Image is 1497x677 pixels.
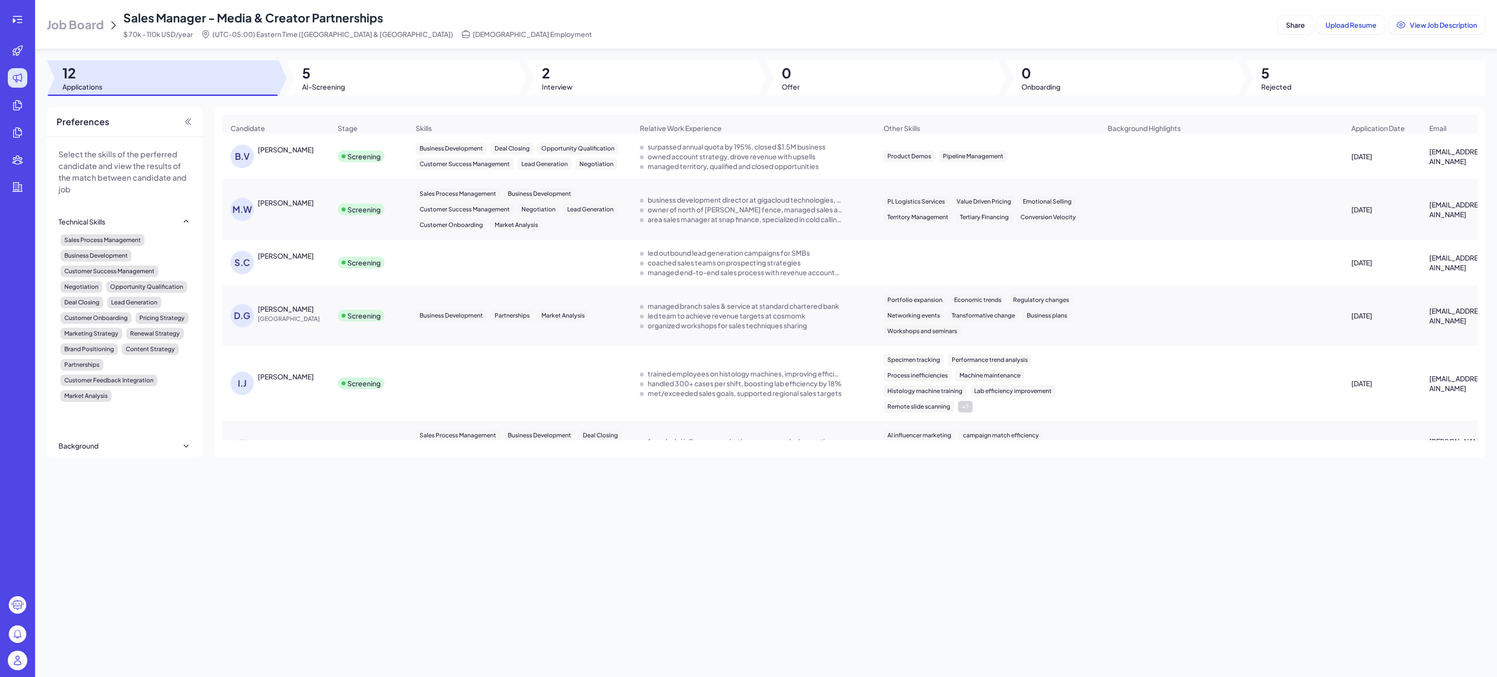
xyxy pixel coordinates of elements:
[576,158,617,170] div: Negotiation
[883,123,920,133] span: Other Skills
[948,310,1019,321] div: Transformative change
[648,248,810,258] div: led outbound lead generation campaigns for SMBs
[970,385,1056,397] div: Lab efficiency improvement
[1278,16,1313,34] button: Share
[883,150,935,162] div: Product Demos
[537,310,589,321] div: Market Analysis
[953,196,1015,207] div: Value Driven Pricing
[302,64,345,82] span: 5
[60,359,103,371] div: Partnerships
[782,64,800,82] span: 0
[648,142,825,151] div: surpassed annual quota by 195%, closed $1.5M business
[58,441,98,451] div: Background
[542,82,573,92] span: Interview
[648,388,842,398] div: met/exceeded sales goals, supported regional sales targets
[258,314,331,324] span: [GEOGRAPHIC_DATA]
[106,281,187,293] div: Opportunity Qualification
[491,219,542,231] div: Market Analysis
[135,312,189,324] div: Pricing Strategy
[950,294,1005,306] div: Economic trends
[123,10,383,25] span: Sales Manager - Media & Creator Partnerships
[1410,20,1477,29] span: View Job Description
[47,17,104,32] span: Job Board
[1108,123,1181,133] span: Background Highlights
[1389,16,1485,34] button: View Job Description
[60,281,102,293] div: Negotiation
[1023,310,1071,321] div: Business plans
[212,29,453,39] span: (UTC-05:00) Eastern Time ([GEOGRAPHIC_DATA] & [GEOGRAPHIC_DATA])
[563,204,617,215] div: Lead Generation
[579,430,622,441] div: Deal Closing
[416,219,487,231] div: Customer Onboarding
[122,343,179,355] div: Content Strategy
[1343,249,1420,276] div: [DATE]
[302,82,345,92] span: AI-Screening
[62,82,102,92] span: Applications
[1017,211,1080,223] div: Conversion Velocity
[648,205,843,214] div: owner of north of hudson fence, managed sales and marketing
[62,64,102,82] span: 12
[648,161,819,171] div: managed territory, qualified and closed opportunities
[230,123,265,133] span: Candidate
[230,251,254,274] div: S.C
[648,258,801,267] div: coached sales teams on prospecting strategies
[60,343,118,355] div: Brand Positioning
[1286,20,1305,29] span: Share
[8,651,27,670] img: user_logo.png
[230,145,254,168] div: B.V
[230,198,254,221] div: M.W
[504,430,575,441] div: Business Development
[956,370,1024,381] div: Machine maintenance
[107,297,161,308] div: Lead Generation
[537,143,618,154] div: Opportunity Qualification
[338,123,358,133] span: Stage
[956,211,1013,223] div: Tertiary Financing
[416,188,500,200] div: Sales Process Management
[416,204,514,215] div: Customer Success Management
[883,310,944,321] div: Networking events
[1019,196,1075,207] div: Emotional Selling
[883,294,946,306] div: Portfolio expansion
[1343,437,1420,465] div: [DATE]
[542,64,573,82] span: 2
[60,390,112,402] div: Market Analysis
[648,378,842,388] div: handled 300+ cases per shift, boosting lab efficiency by 18%
[57,115,109,129] span: Preferences
[1343,302,1420,329] div: [DATE]
[648,195,843,205] div: business development director at gigacloud technologies, trained new platform users
[648,267,843,277] div: managed end-to-end sales process with revenue accountability
[416,158,514,170] div: Customer Success Management
[258,439,314,449] div: Gino Lopez
[347,311,381,320] div: Screening
[473,29,592,39] span: [DEMOGRAPHIC_DATA] Employment
[126,328,184,339] div: Renewal Strategy
[230,304,254,327] div: D.G
[1343,143,1420,170] div: [DATE]
[1021,64,1060,82] span: 0
[939,150,1007,162] div: Pipeline Management
[648,301,839,311] div: managed branch sales & service at standard chartered bank
[648,320,807,330] div: organized workshops for sales techniques sharing
[1325,20,1377,29] span: Upload Resume
[948,354,1032,366] div: Performance trend analysis
[1351,123,1405,133] span: Application Date
[258,145,314,154] div: Brittany Van Harken
[347,205,381,214] div: Screening
[258,372,314,381] div: Ibrahim Jobran
[883,385,966,397] div: Histology machine training
[123,29,193,39] span: $ 70k - 110k USD/year
[1429,123,1446,133] span: Email
[648,151,815,161] div: owned account strategy, drove revenue with upsells
[258,251,314,261] div: Sam Chapman
[60,375,157,386] div: Customer Feedback Integration
[883,354,944,366] div: Specimen tracking
[1021,82,1060,92] span: Onboarding
[648,436,836,446] div: founded ai influencer marketing agency, scaled operations
[491,143,534,154] div: Deal Closing
[60,328,122,339] div: Marketing Strategy
[258,198,314,207] div: Mika Wahl
[518,204,559,215] div: Negotiation
[1343,370,1420,397] div: [DATE]
[416,123,432,133] span: Skills
[1261,82,1291,92] span: Rejected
